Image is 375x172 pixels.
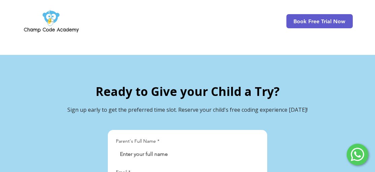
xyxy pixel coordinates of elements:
[116,138,159,145] label: Parent's Full Name
[67,106,308,113] span: Sign up early to get the preferred time slot. Reserve your child's free coding experience [DATE]!
[96,83,280,99] span: Ready to Give your Child a Try?
[286,14,353,28] a: Book Free Trial Now
[23,8,80,34] img: Champ Code Academy Logo PNG.png
[293,18,345,25] span: Book Free Trial Now
[116,147,255,161] input: Parent's Full Name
